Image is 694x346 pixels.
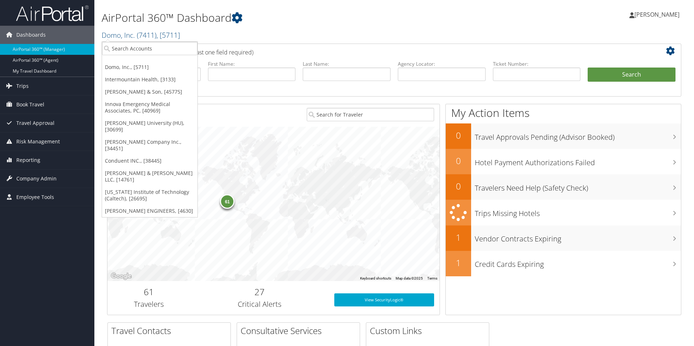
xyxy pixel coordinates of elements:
span: Trips [16,77,29,95]
label: Last Name: [303,60,391,68]
span: Company Admin [16,170,57,188]
a: [PERSON_NAME] University (HU), [30699] [102,117,197,136]
span: Travel Approval [16,114,54,132]
h2: Custom Links [370,325,489,337]
h3: Travelers Need Help (Safety Check) [475,179,681,193]
a: 1Credit Cards Expiring [446,251,681,276]
h2: Airtinerary Lookup [113,45,628,57]
h3: Credit Cards Expiring [475,256,681,269]
input: Search for Traveler [307,108,434,121]
a: 1Vendor Contracts Expiring [446,225,681,251]
label: First Name: [208,60,296,68]
span: Employee Tools [16,188,54,206]
h2: 1 [446,231,471,244]
img: Google [109,272,133,281]
a: [PERSON_NAME] & Son, [45775] [102,86,197,98]
span: ( 7411 ) [137,30,156,40]
span: Risk Management [16,133,60,151]
h2: Consultative Services [241,325,360,337]
h2: 0 [446,180,471,192]
img: airportal-logo.png [16,5,89,22]
span: , [ 5711 ] [156,30,180,40]
a: [PERSON_NAME] ENGINEERS, [4630] [102,205,197,217]
span: Dashboards [16,26,46,44]
h3: Critical Alerts [196,299,323,309]
h3: Travelers [113,299,185,309]
a: 0Hotel Payment Authorizations Failed [446,149,681,174]
a: Domo, Inc. [102,30,180,40]
input: Search Accounts [102,42,197,55]
span: Reporting [16,151,40,169]
a: [PERSON_NAME] Company Inc., [34451] [102,136,197,155]
a: Terms (opens in new tab) [427,276,437,280]
h2: 1 [446,257,471,269]
span: Map data ©2025 [396,276,423,280]
button: Search [588,68,675,82]
h3: Hotel Payment Authorizations Failed [475,154,681,168]
h3: Vendor Contracts Expiring [475,230,681,244]
h2: 27 [196,286,323,298]
a: Trips Missing Hotels [446,200,681,225]
span: [PERSON_NAME] [634,11,679,19]
a: Innova Emergency Medical Associates, PC, [40969] [102,98,197,117]
a: [PERSON_NAME] & [PERSON_NAME] LLC, [14761] [102,167,197,186]
a: Open this area in Google Maps (opens a new window) [109,272,133,281]
a: [PERSON_NAME] [629,4,687,25]
h1: My Action Items [446,105,681,121]
a: 0Travelers Need Help (Safety Check) [446,174,681,200]
label: Ticket Number: [493,60,581,68]
button: Keyboard shortcuts [360,276,391,281]
h3: Trips Missing Hotels [475,205,681,219]
a: Domo, Inc., [5711] [102,61,197,73]
h2: 0 [446,155,471,167]
h3: Travel Approvals Pending (Advisor Booked) [475,129,681,142]
div: 61 [220,194,235,208]
h2: 0 [446,129,471,142]
span: Book Travel [16,95,44,114]
span: (at least one field required) [184,48,253,56]
a: Intermountain Health, [3133] [102,73,197,86]
h1: AirPortal 360™ Dashboard [102,10,492,25]
a: View SecurityLogic® [334,293,434,306]
a: [US_STATE] Institute of Technology (Caltech), [26695] [102,186,197,205]
a: 0Travel Approvals Pending (Advisor Booked) [446,123,681,149]
h2: Travel Contacts [111,325,230,337]
h2: 61 [113,286,185,298]
a: Conduent INC., [38445] [102,155,197,167]
label: Agency Locator: [398,60,486,68]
